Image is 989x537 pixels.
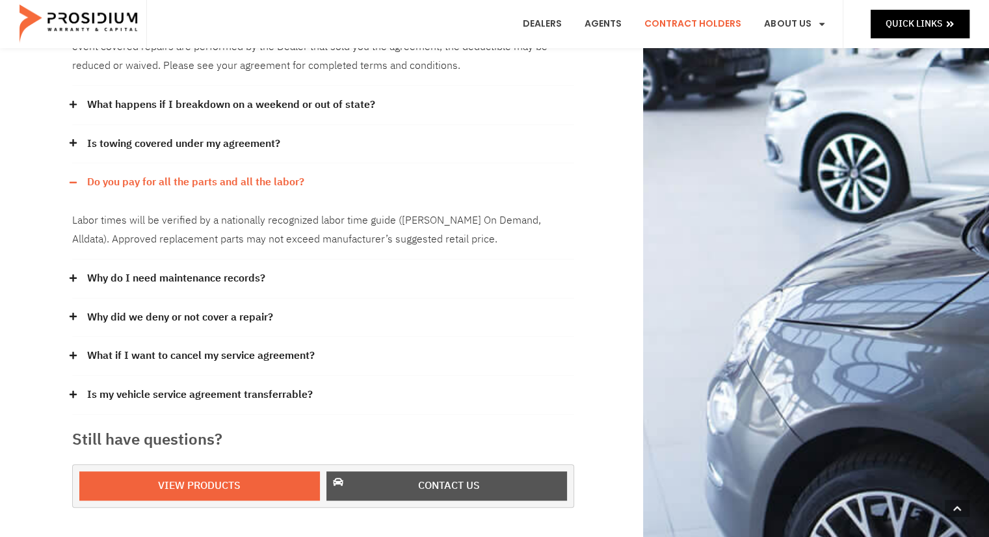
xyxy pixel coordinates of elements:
[87,96,375,114] a: What happens if I breakdown on a weekend or out of state?
[418,477,480,495] span: Contact us
[158,477,241,495] span: View Products
[72,428,574,451] h3: Still have questions?
[87,308,273,327] a: Why did we deny or not cover a repair?
[72,298,574,337] div: Why did we deny or not cover a repair?
[87,347,315,365] a: What if I want to cancel my service agreement?
[886,16,942,32] span: Quick Links
[87,135,280,153] a: Is towing covered under my agreement?
[87,386,313,404] a: Is my vehicle service agreement transferrable?
[72,202,574,259] div: Do you pay for all the parts and all the labor?
[72,376,574,415] div: Is my vehicle service agreement transferrable?
[72,259,574,298] div: Why do I need maintenance records?
[87,269,265,288] a: Why do I need maintenance records?
[72,163,574,202] div: Do you pay for all the parts and all the labor?
[72,337,574,376] div: What if I want to cancel my service agreement?
[72,125,574,164] div: Is towing covered under my agreement?
[79,471,320,501] a: View Products
[871,10,969,38] a: Quick Links
[72,86,574,125] div: What happens if I breakdown on a weekend or out of state?
[87,173,304,192] a: Do you pay for all the parts and all the labor?
[326,471,567,501] a: Contact us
